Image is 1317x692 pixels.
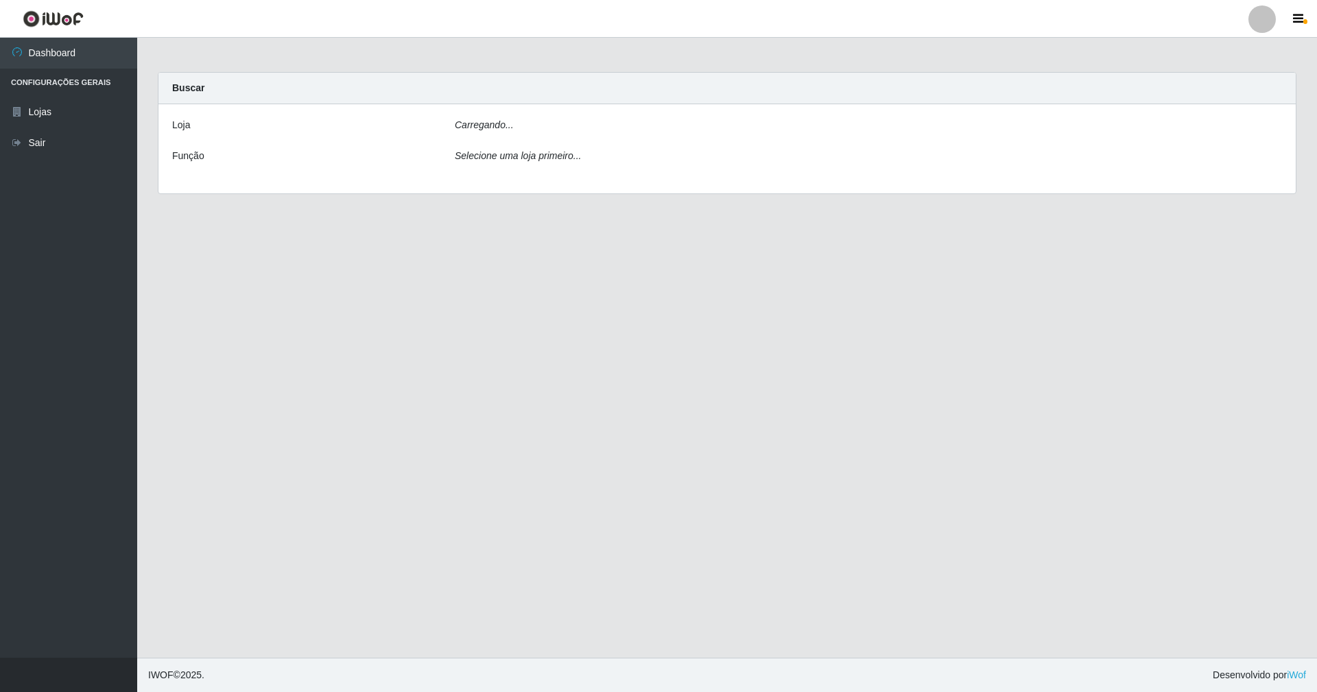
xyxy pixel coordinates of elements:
span: Desenvolvido por [1213,668,1306,682]
label: Função [172,149,204,163]
i: Selecione uma loja primeiro... [455,150,581,161]
label: Loja [172,118,190,132]
span: © 2025 . [148,668,204,682]
strong: Buscar [172,82,204,93]
span: IWOF [148,669,174,680]
img: CoreUI Logo [23,10,84,27]
i: Carregando... [455,119,514,130]
a: iWof [1287,669,1306,680]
